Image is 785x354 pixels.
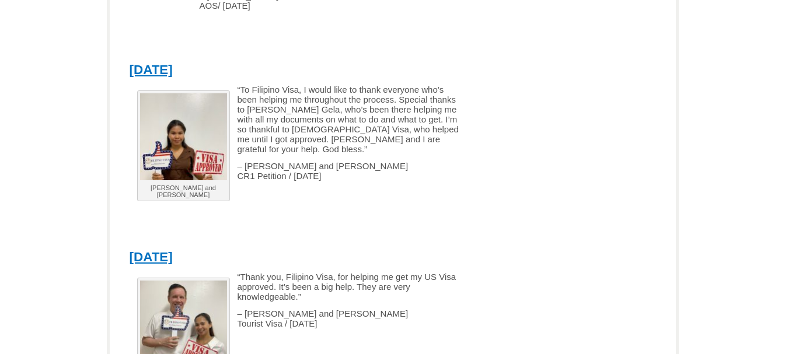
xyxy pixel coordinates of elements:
a: [DATE] [130,62,173,77]
img: Shawn and Juvy [140,93,227,180]
span: – [PERSON_NAME] and [PERSON_NAME] CR1 Petition / [DATE] [238,161,409,181]
p: [PERSON_NAME] and [PERSON_NAME] [140,184,227,198]
p: “To Filipino Visa, I would like to thank everyone who’s been helping me throughout the process. S... [130,85,465,154]
p: “Thank you, Filipino Visa, for helping me get my US Visa approved. It’s been a big help. They are... [130,272,465,302]
span: – [PERSON_NAME] and [PERSON_NAME] Tourist Visa / [DATE] [238,309,409,328]
a: [DATE] [130,250,173,264]
span: / [DATE] [218,1,250,10]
